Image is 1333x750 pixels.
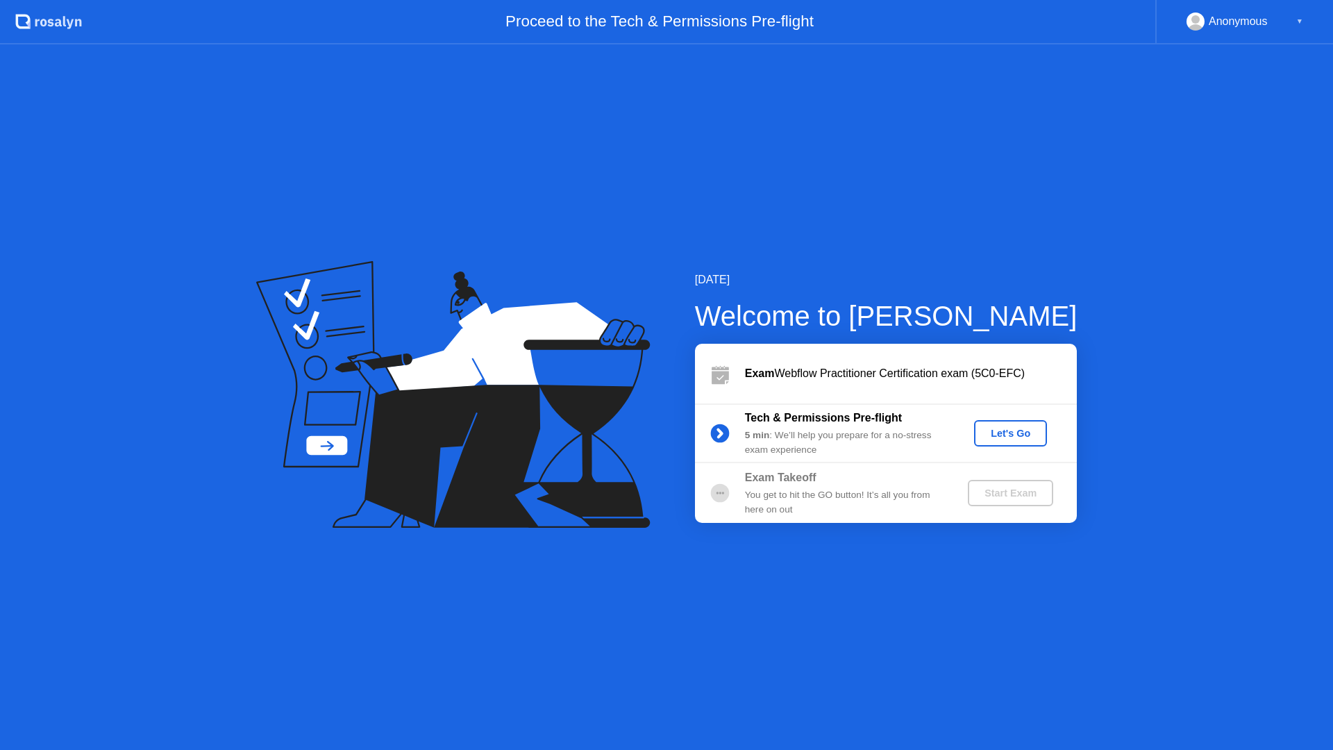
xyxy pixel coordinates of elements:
div: Welcome to [PERSON_NAME] [695,295,1078,337]
div: Anonymous [1209,12,1268,31]
div: Start Exam [973,487,1048,499]
div: [DATE] [695,272,1078,288]
div: Webflow Practitioner Certification exam (5C0-EFC) [745,365,1077,382]
button: Start Exam [968,480,1053,506]
button: Let's Go [974,420,1047,447]
b: 5 min [745,430,770,440]
div: ▼ [1296,12,1303,31]
div: You get to hit the GO button! It’s all you from here on out [745,488,945,517]
b: Tech & Permissions Pre-flight [745,412,902,424]
div: : We’ll help you prepare for a no-stress exam experience [745,428,945,457]
b: Exam Takeoff [745,472,816,483]
b: Exam [745,367,775,379]
div: Let's Go [980,428,1041,439]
